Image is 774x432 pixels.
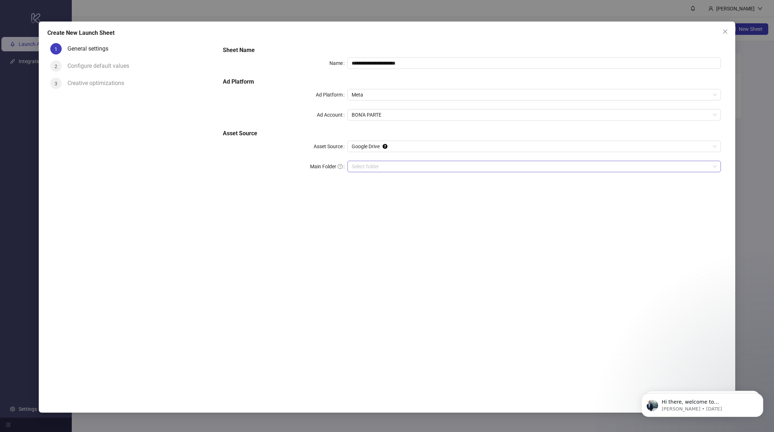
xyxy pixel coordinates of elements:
[67,78,130,89] div: Creative optimizations
[223,129,721,138] h5: Asset Source
[630,378,774,428] iframe: Intercom notifications message
[719,26,731,37] button: Close
[338,164,343,169] span: question-circle
[352,89,717,100] span: Meta
[329,57,347,69] label: Name
[352,109,717,120] span: BON'A PARTE
[67,43,114,55] div: General settings
[55,46,57,52] span: 1
[316,89,347,100] label: Ad Platform
[310,161,347,172] label: Main Folder
[47,29,727,37] div: Create New Launch Sheet
[722,29,728,34] span: close
[223,78,721,86] h5: Ad Platform
[67,60,135,72] div: Configure default values
[352,141,717,152] span: Google Drive
[55,64,57,69] span: 2
[314,141,347,152] label: Asset Source
[317,109,347,121] label: Ad Account
[55,81,57,86] span: 3
[382,143,388,150] div: Tooltip anchor
[223,46,721,55] h5: Sheet Name
[347,57,721,69] input: Name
